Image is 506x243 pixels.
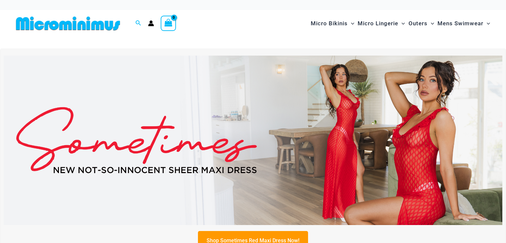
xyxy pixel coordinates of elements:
[358,15,398,32] span: Micro Lingerie
[135,19,141,28] a: Search icon link
[311,15,348,32] span: Micro Bikinis
[409,15,427,32] span: Outers
[436,13,492,34] a: Mens SwimwearMenu ToggleMenu Toggle
[161,16,176,31] a: View Shopping Cart, empty
[427,15,434,32] span: Menu Toggle
[148,20,154,26] a: Account icon link
[483,15,490,32] span: Menu Toggle
[356,13,407,34] a: Micro LingerieMenu ToggleMenu Toggle
[309,13,356,34] a: Micro BikinisMenu ToggleMenu Toggle
[308,12,493,35] nav: Site Navigation
[348,15,354,32] span: Menu Toggle
[407,13,436,34] a: OutersMenu ToggleMenu Toggle
[4,56,502,225] img: Sometimes Red Maxi Dress
[437,15,483,32] span: Mens Swimwear
[13,16,123,31] img: MM SHOP LOGO FLAT
[398,15,405,32] span: Menu Toggle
